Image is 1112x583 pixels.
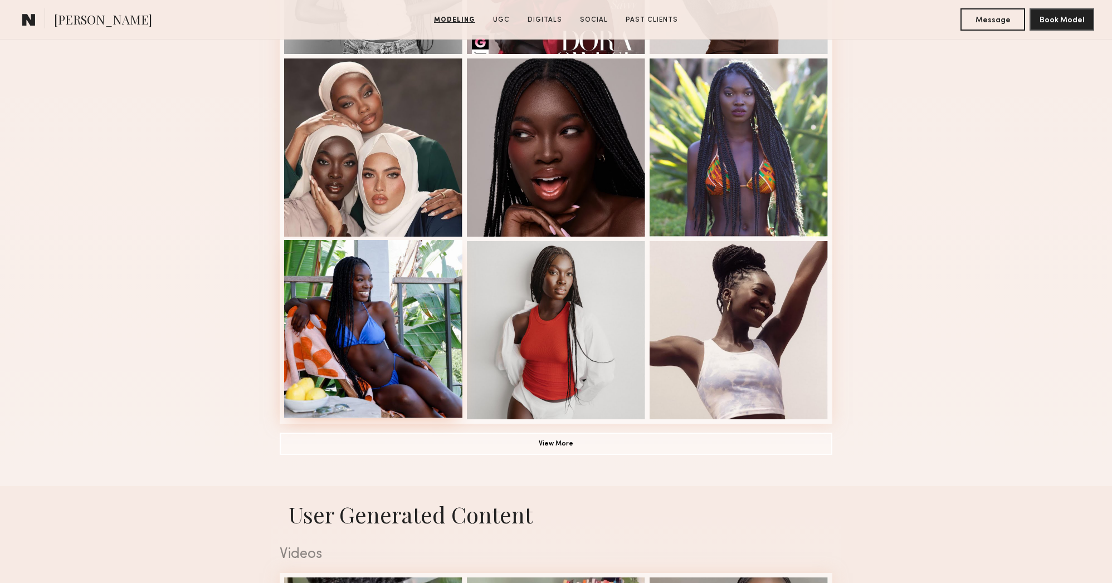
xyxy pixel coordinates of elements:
[54,11,152,31] span: [PERSON_NAME]
[1030,8,1094,31] button: Book Model
[430,15,480,25] a: Modeling
[271,499,841,529] h1: User Generated Content
[960,8,1025,31] button: Message
[621,15,682,25] a: Past Clients
[575,15,612,25] a: Social
[523,15,567,25] a: Digitals
[280,433,832,455] button: View More
[1030,14,1094,24] a: Book Model
[489,15,514,25] a: UGC
[280,547,832,562] div: Videos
